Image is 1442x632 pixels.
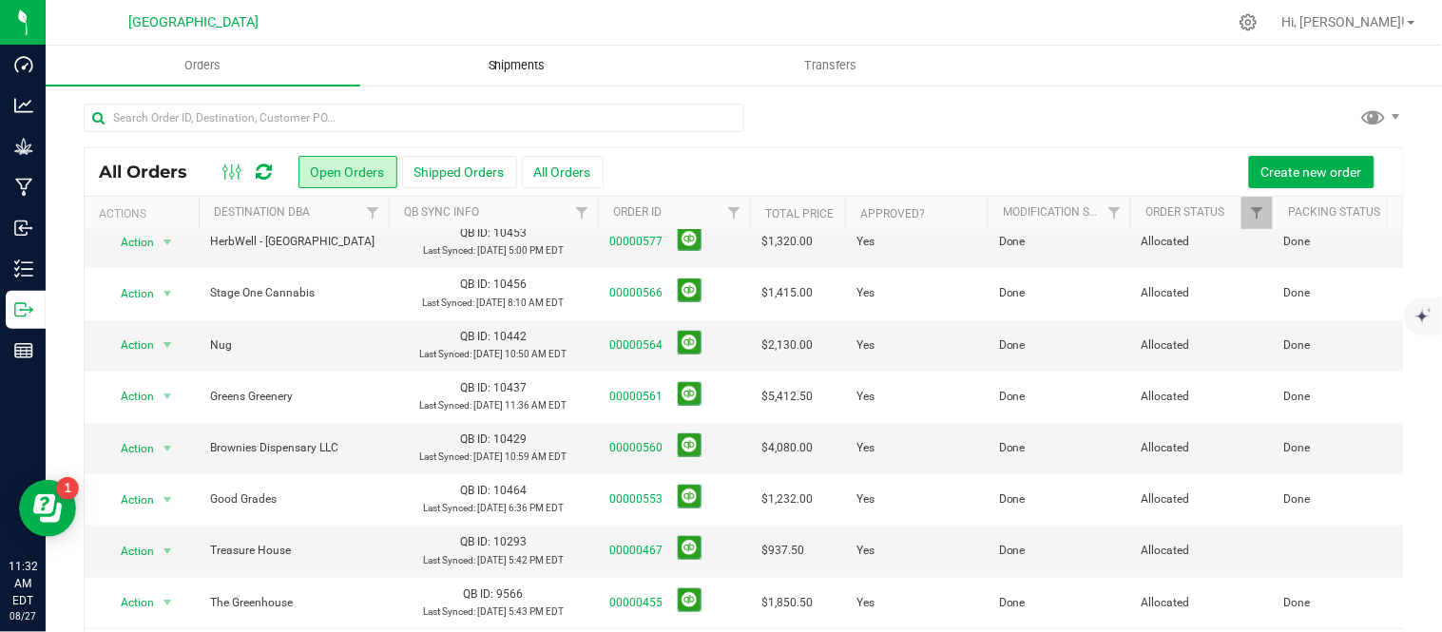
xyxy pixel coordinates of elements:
span: [DATE] 11:36 AM EDT [474,400,567,411]
span: Allocated [1142,233,1261,251]
a: Transfers [674,46,989,86]
span: QB ID: [460,226,490,239]
button: Create new order [1249,156,1375,188]
span: Done [999,594,1026,612]
input: Search Order ID, Destination, Customer PO... [84,104,744,132]
span: Allocated [1142,388,1261,406]
span: Orders [159,57,246,74]
span: $2,130.00 [761,336,813,354]
span: Yes [856,233,875,251]
span: Allocated [1142,490,1261,508]
span: Done [1284,388,1311,406]
a: Filter [719,197,750,229]
span: [DATE] 6:36 PM EDT [477,503,564,513]
span: 10456 [493,278,527,291]
span: 10464 [493,484,527,497]
a: Packing Status [1288,205,1380,219]
span: Stage One Cannabis [210,284,377,302]
span: Action [104,383,155,410]
a: Approved? [860,207,925,220]
span: $1,320.00 [761,233,813,251]
span: Done [999,233,1026,251]
span: Action [104,589,155,616]
span: select [156,229,180,256]
span: $4,080.00 [761,439,813,457]
iframe: Resource center unread badge [56,477,79,500]
a: 00000561 [609,388,663,406]
span: $1,850.50 [761,594,813,612]
span: Done [999,336,1026,354]
span: Done [999,490,1026,508]
span: Action [104,487,155,513]
span: 9566 [497,587,524,601]
span: QB ID: [460,381,490,394]
a: QB Sync Info [404,205,479,219]
span: [DATE] 5:42 PM EDT [477,555,564,565]
span: The Greenhouse [210,594,377,612]
span: Yes [856,336,875,354]
span: 10429 [493,432,527,446]
span: All Orders [99,162,206,182]
a: Filter [567,197,598,229]
span: Done [1284,439,1311,457]
a: Order Status [1145,205,1224,219]
span: Last Synced: [420,400,472,411]
span: 10442 [493,330,527,343]
inline-svg: Reports [14,341,33,360]
span: Yes [856,490,875,508]
span: Yes [856,542,875,560]
iframe: Resource center [19,480,76,537]
span: Allocated [1142,439,1261,457]
p: 08/27 [9,609,37,623]
span: QB ID: [460,484,490,497]
inline-svg: Manufacturing [14,178,33,197]
span: Last Synced: [423,503,475,513]
span: Treasure House [210,542,377,560]
span: Allocated [1142,284,1261,302]
span: Allocated [1142,542,1261,560]
span: QB ID: [464,587,494,601]
span: Last Synced: [423,555,475,565]
span: select [156,280,180,307]
span: select [156,487,180,513]
span: Done [1284,233,1311,251]
span: Last Synced: [423,245,475,256]
inline-svg: Grow [14,137,33,156]
inline-svg: Inbound [14,219,33,238]
span: $5,412.50 [761,388,813,406]
span: Transfers [779,57,883,74]
span: Action [104,229,155,256]
span: Done [1284,490,1311,508]
a: 00000560 [609,439,663,457]
span: HerbWell - [GEOGRAPHIC_DATA] [210,233,377,251]
span: Yes [856,284,875,302]
span: QB ID: [460,278,490,291]
span: QB ID: [460,330,490,343]
div: Actions [99,207,191,220]
span: select [156,332,180,358]
a: Filter [1241,197,1273,229]
span: Done [999,542,1026,560]
a: 00000467 [609,542,663,560]
a: 00000455 [609,594,663,612]
span: Nug [210,336,377,354]
span: Good Grades [210,490,377,508]
span: select [156,538,180,565]
span: $1,232.00 [761,490,813,508]
span: $937.50 [761,542,804,560]
span: [DATE] 5:00 PM EDT [477,245,564,256]
a: 00000553 [609,490,663,508]
button: Open Orders [298,156,397,188]
span: Done [1284,594,1311,612]
button: Shipped Orders [402,156,517,188]
a: Filter [357,197,389,229]
span: Done [999,388,1026,406]
span: [DATE] 10:50 AM EDT [474,349,567,359]
span: Action [104,435,155,462]
span: QB ID: [460,432,490,446]
span: Last Synced: [420,451,472,462]
inline-svg: Inventory [14,259,33,278]
button: All Orders [522,156,604,188]
span: [DATE] 5:43 PM EDT [477,606,564,617]
span: $1,415.00 [761,284,813,302]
